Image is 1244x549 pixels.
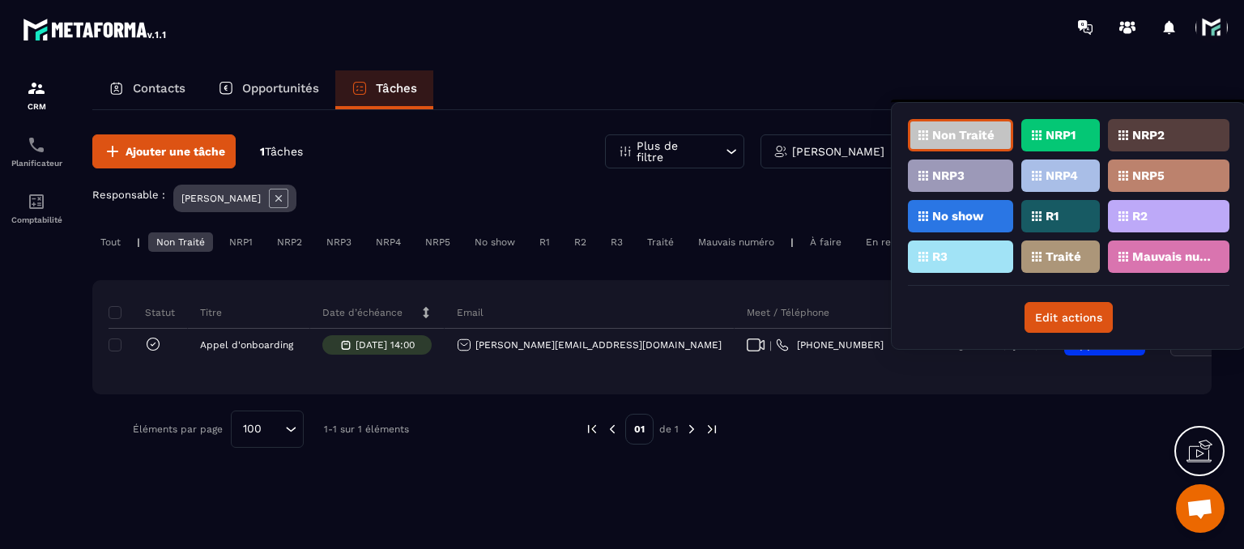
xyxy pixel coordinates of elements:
[92,134,236,168] button: Ajouter une tâche
[1046,251,1081,262] p: Traité
[1132,170,1165,181] p: NRP5
[705,422,719,436] img: next
[1046,211,1059,222] p: R1
[92,232,129,252] div: Tout
[133,423,223,435] p: Éléments par page
[684,422,699,436] img: next
[200,306,222,319] p: Titre
[27,79,46,98] img: formation
[790,236,794,248] p: |
[318,232,360,252] div: NRP3
[1132,130,1165,141] p: NRP2
[566,232,594,252] div: R2
[267,420,281,438] input: Search for option
[4,123,69,180] a: schedulerschedulerPlanificateur
[137,236,140,248] p: |
[690,232,782,252] div: Mauvais numéro
[181,193,261,204] p: [PERSON_NAME]
[932,170,965,181] p: NRP3
[148,232,213,252] div: Non Traité
[92,189,165,201] p: Responsable :
[376,81,417,96] p: Tâches
[802,232,850,252] div: À faire
[4,66,69,123] a: formationformationCRM
[23,15,168,44] img: logo
[4,215,69,224] p: Comptabilité
[932,130,995,141] p: Non Traité
[4,159,69,168] p: Planificateur
[769,339,772,351] span: |
[932,251,948,262] p: R3
[265,145,303,158] span: Tâches
[356,339,415,351] p: [DATE] 14:00
[417,232,458,252] div: NRP5
[625,414,654,445] p: 01
[4,180,69,236] a: accountantaccountantComptabilité
[221,232,261,252] div: NRP1
[637,140,708,163] p: Plus de filtre
[242,81,319,96] p: Opportunités
[4,102,69,111] p: CRM
[1025,302,1113,333] button: Edit actions
[466,232,523,252] div: No show
[322,306,403,319] p: Date d’échéance
[260,144,303,160] p: 1
[269,232,310,252] div: NRP2
[133,81,185,96] p: Contacts
[457,306,484,319] p: Email
[776,338,884,351] a: [PHONE_NUMBER]
[27,135,46,155] img: scheduler
[1046,170,1078,181] p: NRP4
[1132,211,1148,222] p: R2
[1046,130,1076,141] p: NRP1
[531,232,558,252] div: R1
[231,411,304,448] div: Search for option
[585,422,599,436] img: prev
[605,422,620,436] img: prev
[1132,251,1211,262] p: Mauvais numéro
[659,423,679,436] p: de 1
[639,232,682,252] div: Traité
[368,232,409,252] div: NRP4
[1176,484,1225,533] div: Ouvrir le chat
[202,70,335,109] a: Opportunités
[603,232,631,252] div: R3
[126,143,225,160] span: Ajouter une tâche
[324,423,409,435] p: 1-1 sur 1 éléments
[237,420,267,438] span: 100
[200,339,293,351] p: Appel d'onboarding
[858,232,919,252] div: En retard
[792,146,884,157] p: [PERSON_NAME]
[335,70,433,109] a: Tâches
[27,192,46,211] img: accountant
[747,306,829,319] p: Meet / Téléphone
[113,306,175,319] p: Statut
[92,70,202,109] a: Contacts
[932,211,984,222] p: No show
